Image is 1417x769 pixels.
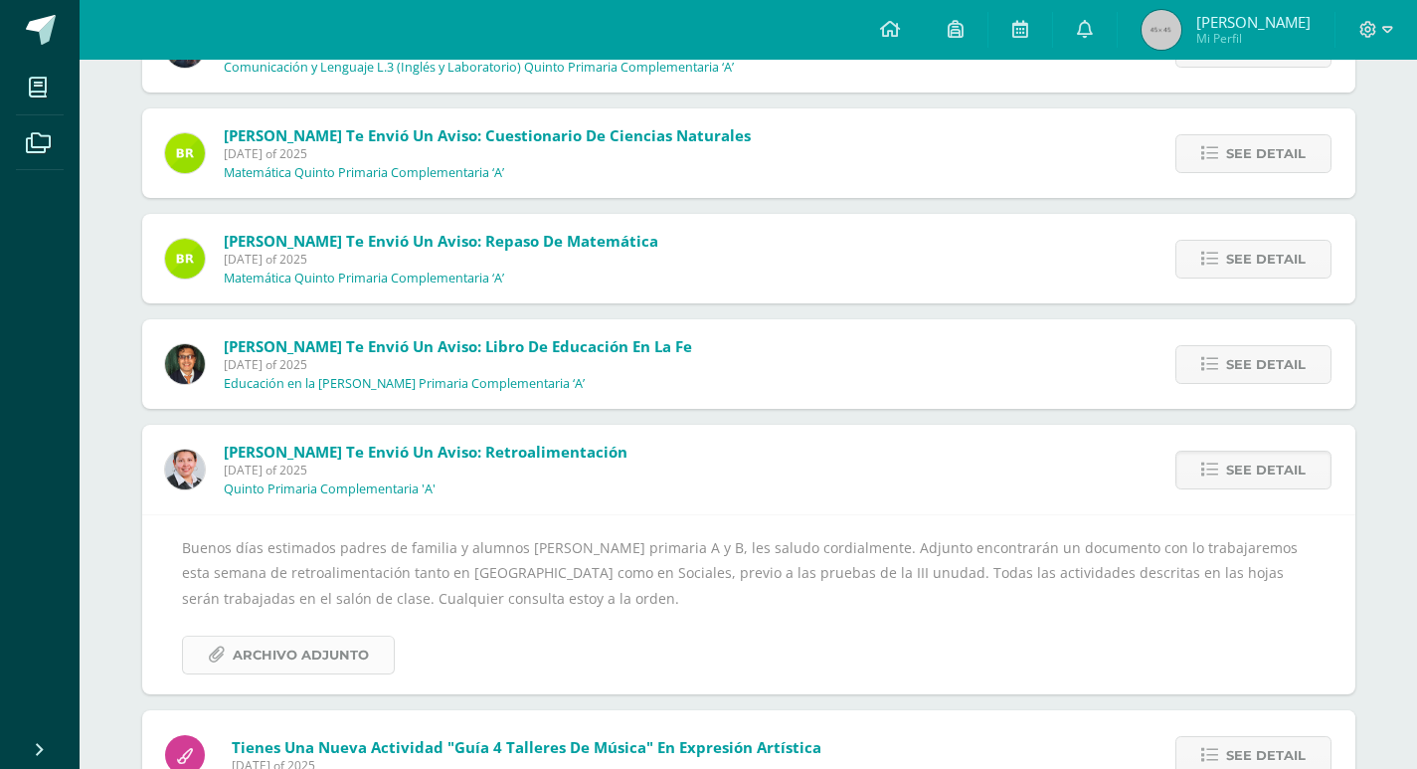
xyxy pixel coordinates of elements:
[224,336,692,356] span: [PERSON_NAME] te envió un aviso: libro de Educación en la fe
[224,145,751,162] span: [DATE] of 2025
[1142,10,1181,50] img: 45x45
[182,535,1316,674] div: Buenos días estimados padres de familia y alumnos [PERSON_NAME] primaria A y B, les saludo cordia...
[1196,12,1311,32] span: [PERSON_NAME]
[165,239,205,279] img: 91fb60d109cd21dad9818b7e10cccf2e.png
[165,133,205,173] img: 91fb60d109cd21dad9818b7e10cccf2e.png
[224,462,627,479] span: [DATE] of 2025
[233,637,369,673] span: Archivo Adjunto
[224,125,751,145] span: [PERSON_NAME] te envió un aviso: Cuestionario de Ciencias Naturales
[1196,30,1311,47] span: Mi Perfil
[232,737,821,757] span: Tienes una nueva actividad "Guía 4 talleres de Música" En Expresión Artística
[165,344,205,384] img: 941e3438b01450ad37795ac5485d303e.png
[224,251,658,268] span: [DATE] of 2025
[224,376,585,392] p: Educación en la [PERSON_NAME] Primaria Complementaria ‘A’
[224,165,504,181] p: Matemática Quinto Primaria Complementaria ‘A’
[224,442,627,462] span: [PERSON_NAME] te envió un aviso: Retroalimentación
[1226,241,1306,278] span: See detail
[1226,135,1306,172] span: See detail
[165,450,205,489] img: 08e00a7f0eb7830fd2468c6dcb3aac58.png
[224,231,658,251] span: [PERSON_NAME] te envió un aviso: Repaso de Matemática
[1226,346,1306,383] span: See detail
[1226,452,1306,488] span: See detail
[224,60,734,76] p: Comunicación y Lenguaje L.3 (Inglés y Laboratorio) Quinto Primaria Complementaria ‘A’
[224,271,504,287] p: Matemática Quinto Primaria Complementaria ‘A’
[224,356,692,373] span: [DATE] of 2025
[182,636,395,674] a: Archivo Adjunto
[224,481,436,497] p: Quinto Primaria Complementaria 'A'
